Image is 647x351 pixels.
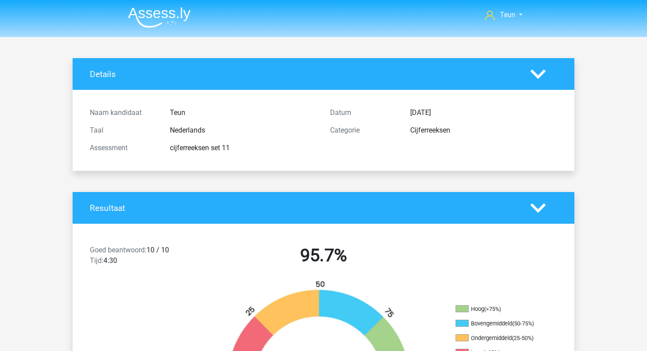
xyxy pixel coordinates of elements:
img: Assessly [128,7,191,28]
div: 10 / 10 4:30 [83,245,203,270]
h2: 95.7% [210,245,437,266]
li: Hoog [456,305,544,313]
div: cijferreeksen set 11 [163,143,323,153]
a: Teun [482,10,526,20]
div: (25-50%) [512,335,533,341]
div: (50-75%) [512,320,534,327]
div: Nederlands [163,125,323,136]
div: Datum [323,107,404,118]
li: Bovengemiddeld [456,320,544,328]
h4: Details [90,69,517,79]
div: Categorie [323,125,404,136]
h4: Resultaat [90,203,517,213]
div: Naam kandidaat [83,107,163,118]
li: Ondergemiddeld [456,334,544,342]
div: Teun [163,107,323,118]
div: Taal [83,125,163,136]
span: Goed beantwoord: [90,246,147,254]
div: (>75%) [484,306,501,312]
div: Assessment [83,143,163,153]
div: Cijferreeksen [404,125,564,136]
span: Teun [500,11,515,19]
span: Tijd: [90,256,103,265]
div: [DATE] [404,107,564,118]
